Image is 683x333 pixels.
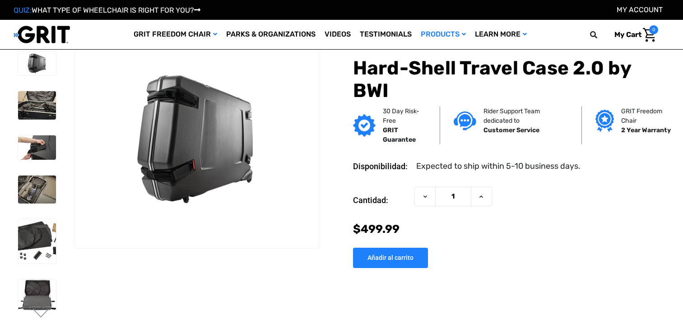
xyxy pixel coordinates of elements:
img: Cart [643,28,656,42]
img: Hard-Shell Travel Case 2.0 by BWI [18,135,56,160]
a: Cuenta [617,5,663,14]
a: Products [416,20,470,49]
img: Hard-Shell Travel Case 2.0 by BWI [75,61,318,218]
span: My Cart [614,30,641,39]
p: GRIT Freedom Chair [621,106,673,125]
img: Hard-Shell Travel Case 2.0 by BWI [18,91,56,120]
dt: Disponibilidad: [353,160,410,172]
span: QUIZ: [14,6,32,14]
a: Videos [320,20,355,49]
a: QUIZ:WHAT TYPE OF WHEELCHAIR IS RIGHT FOR YOU? [14,6,200,14]
img: Hard-Shell Travel Case 2.0 by BWI [18,219,56,264]
img: Hard-Shell Travel Case 2.0 by BWI [18,279,56,312]
input: Añadir al carrito [353,247,428,268]
img: Grit freedom [595,109,614,132]
strong: GRIT Guarantee [383,126,416,143]
p: Rider Support Team dedicated to [483,106,568,125]
p: 30 Day Risk-Free [383,106,426,125]
a: Testimonials [355,20,416,49]
a: Parks & Organizations [222,20,320,49]
a: Carrito con 0 artículos [608,25,658,44]
img: Hard-Shell Travel Case 2.0 by BWI [18,51,56,76]
input: Search [594,25,608,44]
label: Cantidad: [353,187,410,214]
img: Customer service [454,111,476,130]
span: $499.99 [353,222,400,236]
img: GRIT Guarantee [353,114,376,137]
img: Hard-Shell Travel Case 2.0 by BWI [18,176,56,204]
button: Ir a diapositiva 2 de 2 [32,309,51,319]
dd: Expected to ship within 5-10 business days. [416,160,581,172]
a: GRIT Freedom Chair [129,20,222,49]
img: GRIT All-Terrain Wheelchair and Mobility Equipment [14,25,70,44]
h1: Hard-Shell Travel Case 2.0 by BWI [353,56,669,102]
strong: Customer Service [483,126,539,134]
strong: 2 Year Warranty [621,126,671,134]
span: 0 [649,25,658,34]
a: Learn More [470,20,531,49]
